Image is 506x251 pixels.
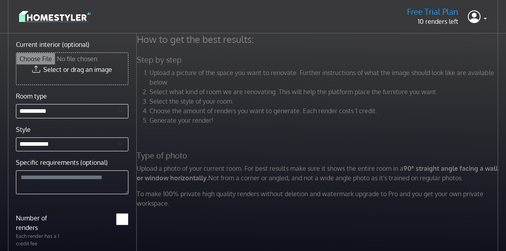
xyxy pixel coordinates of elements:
[11,213,72,232] label: Number of renders
[149,116,500,125] li: Generate your render!
[407,17,458,26] p: 10 renders left
[132,189,505,208] p: To make 100% private high quality renders without deletion and watermark upgrade to Pro and you g...
[16,91,47,101] label: Room type
[149,106,500,116] li: Choose the amount of renders you want to generate. Each render costs 1 credit.
[132,55,505,65] h5: Step by step
[16,40,89,49] label: Current interior (optional)
[132,151,505,160] h5: Type of photo
[132,164,505,183] p: Upload a photo of your current room. For best results make sure it shows the entire room in a Not...
[149,68,500,87] li: Upload a picture of the space you want to renovate. Further instructions of what the image should...
[132,33,505,45] h4: How to get the best results:
[16,158,108,167] label: Specific requirements (optional)
[11,232,72,247] p: Each render has a 1 credit fee
[19,10,91,23] img: logo-3de290ba35641baa71223ecac5eacb59cb85b4c7fdf211dc9aaecaaee71ea2f8.svg
[149,87,500,97] li: Select what kind of room we are renovating. This will help the platform place the furniture you w...
[407,7,458,17] h5: Free Trial Plan
[16,125,31,134] label: Style
[149,97,500,106] li: Select the style of your room.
